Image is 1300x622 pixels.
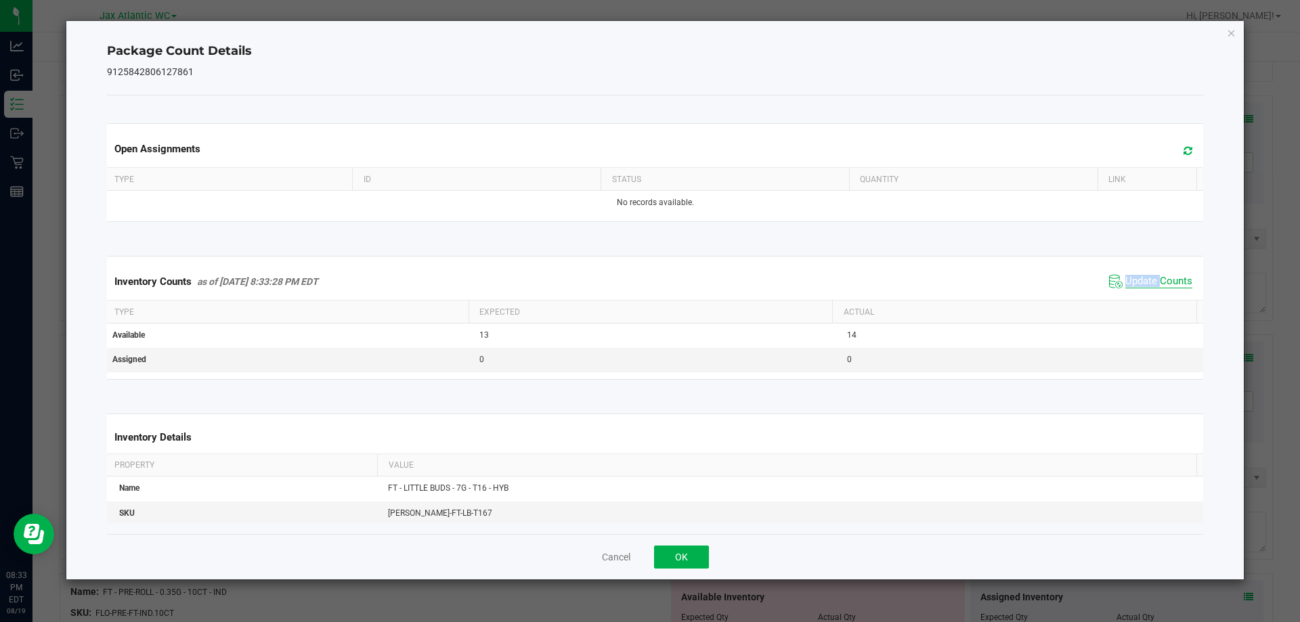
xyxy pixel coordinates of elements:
span: Assigned [112,355,146,364]
span: Available [112,330,145,340]
span: FT - LITTLE BUDS - 7G - T16 - HYB [388,483,508,493]
span: Property [114,460,154,470]
iframe: Resource center [14,514,54,554]
h4: Package Count Details [107,43,1204,60]
span: Actual [844,307,874,317]
span: Link [1108,175,1126,184]
span: SKU [119,508,135,518]
span: 14 [847,330,857,340]
span: Inventory Counts [114,275,192,288]
span: Type [114,307,134,317]
span: Status [612,175,641,184]
button: OK [654,546,709,569]
span: Open Assignments [114,143,200,155]
span: 0 [479,355,484,364]
h5: 9125842806127861 [107,67,1204,77]
span: 0 [847,355,852,364]
button: Close [1227,24,1236,41]
td: No records available. [104,191,1207,215]
span: Value [389,460,414,470]
span: Inventory Details [114,431,192,443]
span: Type [114,175,134,184]
button: Cancel [602,550,630,564]
span: 13 [479,330,489,340]
span: Expected [479,307,520,317]
span: as of [DATE] 8:33:28 PM EDT [197,276,318,287]
span: Quantity [860,175,898,184]
span: ID [364,175,371,184]
span: Update Counts [1125,275,1192,288]
span: Name [119,483,139,493]
span: [PERSON_NAME]-FT-LB-T167 [388,508,492,518]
